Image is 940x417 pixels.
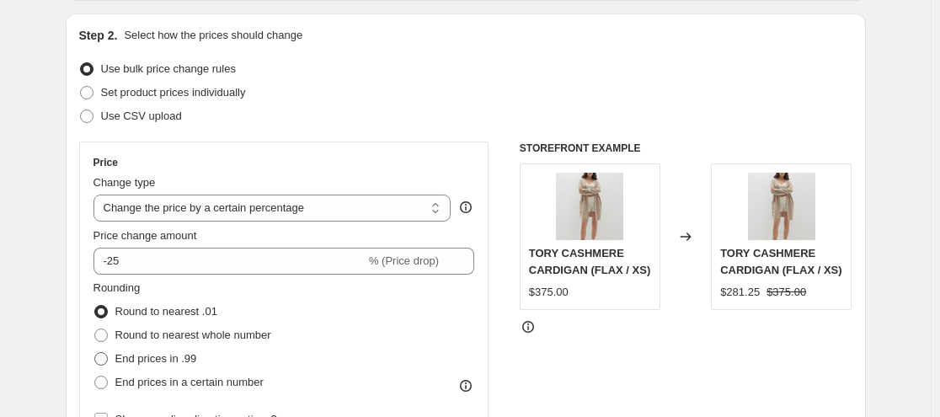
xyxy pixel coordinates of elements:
[529,247,650,276] span: TORY CASHMERE CARDIGAN (FLAX / XS)
[748,173,815,240] img: FA24_N20959_TORY_FLAX_0162_80x.jpg
[101,110,182,122] span: Use CSV upload
[101,62,236,75] span: Use bulk price change rules
[556,173,623,240] img: FA24_N20959_TORY_FLAX_0162_80x.jpg
[93,281,141,294] span: Rounding
[93,229,197,242] span: Price change amount
[101,86,246,99] span: Set product prices individually
[457,199,474,216] div: help
[115,305,217,318] span: Round to nearest .01
[93,156,118,169] h3: Price
[93,176,156,189] span: Change type
[520,142,852,155] h6: STOREFRONT EXAMPLE
[115,352,197,365] span: End prices in .99
[529,284,569,301] div: $375.00
[766,284,806,301] strike: $375.00
[720,247,841,276] span: TORY CASHMERE CARDIGAN (FLAX / XS)
[720,284,760,301] div: $281.25
[115,376,264,388] span: End prices in a certain number
[93,248,366,275] input: -15
[79,27,118,44] h2: Step 2.
[115,329,271,341] span: Round to nearest whole number
[124,27,302,44] p: Select how the prices should change
[369,254,439,267] span: % (Price drop)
